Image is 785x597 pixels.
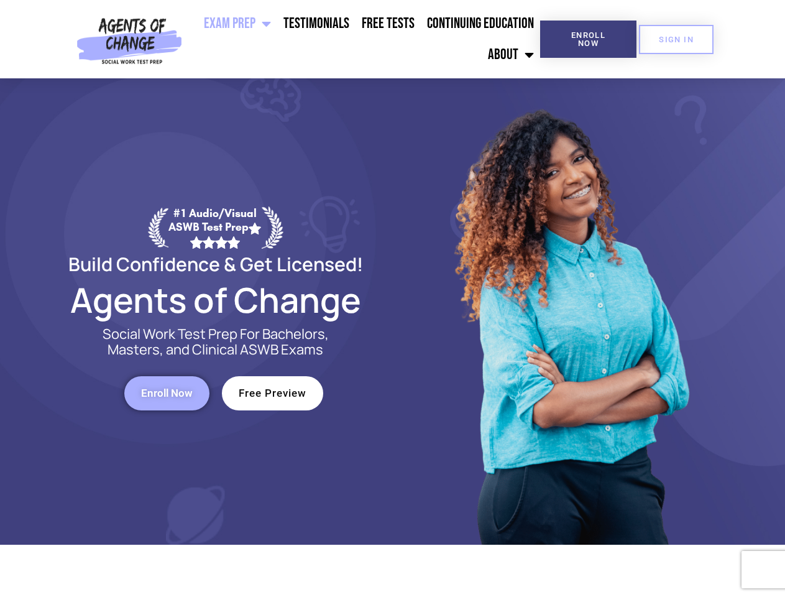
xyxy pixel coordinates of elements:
a: Continuing Education [421,8,540,39]
span: Enroll Now [560,31,617,47]
h2: Build Confidence & Get Licensed! [39,255,393,273]
a: Enroll Now [540,21,636,58]
div: #1 Audio/Visual ASWB Test Prep [168,206,262,248]
span: SIGN IN [659,35,694,44]
span: Free Preview [239,388,306,399]
h2: Agents of Change [39,285,393,314]
a: Testimonials [277,8,356,39]
p: Social Work Test Prep For Bachelors, Masters, and Clinical ASWB Exams [88,326,343,358]
span: Enroll Now [141,388,193,399]
a: About [482,39,540,70]
a: Free Preview [222,376,323,410]
img: Website Image 1 (1) [446,78,694,545]
a: Free Tests [356,8,421,39]
a: Enroll Now [124,376,209,410]
a: SIGN IN [639,25,714,54]
nav: Menu [187,8,540,70]
a: Exam Prep [198,8,277,39]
